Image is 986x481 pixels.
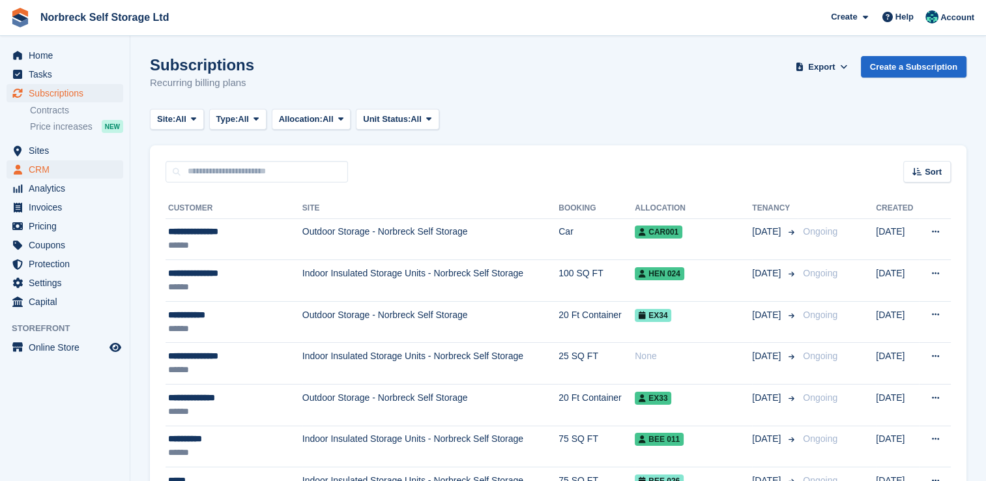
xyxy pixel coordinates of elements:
[793,56,850,78] button: Export
[752,225,783,239] span: [DATE]
[29,84,107,102] span: Subscriptions
[558,343,635,385] td: 25 SQ FT
[302,385,558,426] td: Outdoor Storage - Norbreck Self Storage
[558,301,635,343] td: 20 Ft Container
[7,65,123,83] a: menu
[29,274,107,292] span: Settings
[558,426,635,467] td: 75 SQ FT
[12,322,130,335] span: Storefront
[7,198,123,216] a: menu
[302,426,558,467] td: Indoor Insulated Storage Units - Norbreck Self Storage
[29,338,107,357] span: Online Store
[803,392,837,403] span: Ongoing
[157,113,175,126] span: Site:
[635,267,684,280] span: HEN 024
[166,198,302,219] th: Customer
[175,113,186,126] span: All
[238,113,249,126] span: All
[803,226,837,237] span: Ongoing
[272,109,351,130] button: Allocation: All
[7,338,123,357] a: menu
[752,391,783,405] span: [DATE]
[803,268,837,278] span: Ongoing
[752,267,783,280] span: [DATE]
[150,56,254,74] h1: Subscriptions
[29,217,107,235] span: Pricing
[876,426,919,467] td: [DATE]
[558,198,635,219] th: Booking
[302,343,558,385] td: Indoor Insulated Storage Units - Norbreck Self Storage
[302,198,558,219] th: Site
[29,198,107,216] span: Invoices
[876,343,919,385] td: [DATE]
[752,349,783,363] span: [DATE]
[30,119,123,134] a: Price increases NEW
[940,11,974,24] span: Account
[803,351,837,361] span: Ongoing
[29,65,107,83] span: Tasks
[635,392,671,405] span: EX33
[7,46,123,65] a: menu
[7,236,123,254] a: menu
[7,160,123,179] a: menu
[279,113,323,126] span: Allocation:
[29,255,107,273] span: Protection
[29,179,107,197] span: Analytics
[558,218,635,260] td: Car
[558,385,635,426] td: 20 Ft Container
[29,236,107,254] span: Coupons
[876,260,919,302] td: [DATE]
[7,274,123,292] a: menu
[876,301,919,343] td: [DATE]
[752,432,783,446] span: [DATE]
[635,433,684,446] span: BEE 011
[635,198,752,219] th: Allocation
[323,113,334,126] span: All
[7,217,123,235] a: menu
[302,260,558,302] td: Indoor Insulated Storage Units - Norbreck Self Storage
[30,121,93,133] span: Price increases
[635,226,682,239] span: Car001
[356,109,439,130] button: Unit Status: All
[808,61,835,74] span: Export
[29,46,107,65] span: Home
[895,10,914,23] span: Help
[7,141,123,160] a: menu
[302,301,558,343] td: Outdoor Storage - Norbreck Self Storage
[861,56,966,78] a: Create a Subscription
[7,84,123,102] a: menu
[29,141,107,160] span: Sites
[876,218,919,260] td: [DATE]
[411,113,422,126] span: All
[35,7,174,28] a: Norbreck Self Storage Ltd
[803,433,837,444] span: Ongoing
[29,160,107,179] span: CRM
[752,308,783,322] span: [DATE]
[7,179,123,197] a: menu
[876,385,919,426] td: [DATE]
[302,218,558,260] td: Outdoor Storage - Norbreck Self Storage
[925,10,938,23] img: Sally King
[7,255,123,273] a: menu
[209,109,267,130] button: Type: All
[363,113,411,126] span: Unit Status:
[10,8,30,27] img: stora-icon-8386f47178a22dfd0bd8f6a31ec36ba5ce8667c1dd55bd0f319d3a0aa187defe.svg
[558,260,635,302] td: 100 SQ FT
[150,76,254,91] p: Recurring billing plans
[635,309,671,322] span: EX34
[102,120,123,133] div: NEW
[831,10,857,23] span: Create
[876,198,919,219] th: Created
[216,113,239,126] span: Type:
[150,109,204,130] button: Site: All
[925,166,942,179] span: Sort
[7,293,123,311] a: menu
[29,293,107,311] span: Capital
[803,310,837,320] span: Ongoing
[635,349,752,363] div: None
[752,198,798,219] th: Tenancy
[30,104,123,117] a: Contracts
[108,340,123,355] a: Preview store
